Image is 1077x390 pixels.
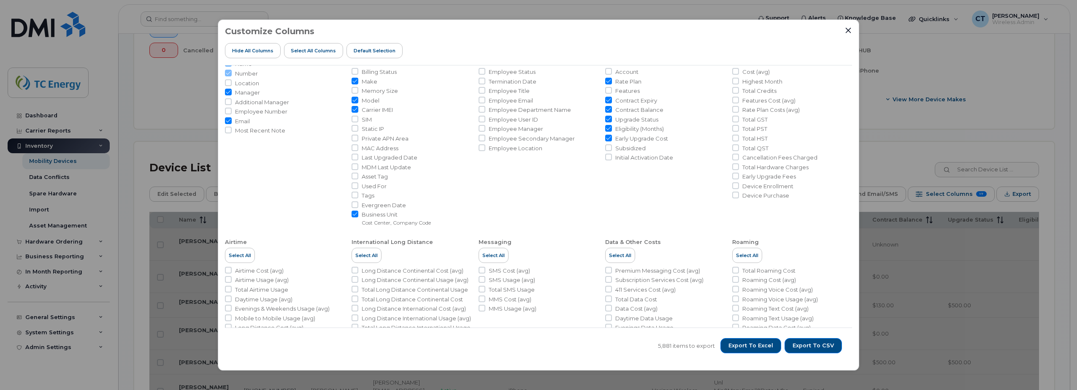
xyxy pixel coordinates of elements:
span: Rate Plan Costs (avg) [742,106,800,114]
span: Rate Plan [615,78,641,86]
div: Roaming [732,238,759,246]
span: Make [362,78,377,86]
span: Number [235,70,258,78]
span: Total Airtime Usage [235,286,288,294]
button: Select All [605,248,635,263]
button: Export to Excel [720,338,781,353]
span: Employee Status [489,68,536,76]
div: Messaging [479,238,511,246]
span: Manager [235,89,260,97]
button: Select All [479,248,509,263]
span: Long Distance International Usage (avg) [362,314,471,322]
span: Premium Messaging Cost (avg) [615,267,700,275]
span: Employee Title [489,87,530,95]
span: Data Cost (avg) [615,305,658,313]
small: Cost Center, Company Code [362,219,431,226]
span: Roaming Data Cost (avg) [742,324,811,332]
span: Long Distance International Cost (avg) [362,305,466,313]
span: Additional Manager [235,98,289,106]
span: Early Upgrade Cost [615,135,668,143]
span: Employee Secondary Manager [489,135,575,143]
span: Memory Size [362,87,398,95]
span: Initial Activation Date [615,154,673,162]
span: SMS Usage (avg) [489,276,535,284]
span: MAC Address [362,144,398,152]
span: Mobile to Mobile Usage (avg) [235,314,315,322]
span: Default Selection [354,47,395,54]
span: MMS Cost (avg) [489,295,531,303]
span: Device Purchase [742,192,789,200]
span: Select All [229,252,251,259]
span: Model [362,97,379,105]
h3: Customize Columns [225,27,314,36]
span: Long Distance Continental Cost (avg) [362,267,463,275]
span: Total Long Distance Continental Usage [362,286,468,294]
span: Last Upgraded Date [362,154,417,162]
span: Billing Status [362,68,397,76]
span: Select All [482,252,505,259]
span: Employee Manager [489,125,543,133]
span: Total Long Distance International Usage [362,324,471,332]
button: Hide All Columns [225,43,281,58]
span: Total SMS Usage [489,286,535,294]
span: Roaming Voice Cost (avg) [742,286,813,294]
span: SMS Cost (avg) [489,267,530,275]
span: Total Credits [742,87,777,95]
span: Airtime Usage (avg) [235,276,289,284]
span: Contract Balance [615,106,663,114]
span: Long Distance Cost (avg) [235,324,303,332]
span: Total QST [742,144,769,152]
button: Select All [225,248,255,263]
span: Features Cost (avg) [742,97,796,105]
span: Highest Month [742,78,782,86]
span: Location [235,79,259,87]
span: Cost (avg) [742,68,770,76]
span: Business Unit [362,211,431,219]
span: Daytime Usage (avg) [235,295,292,303]
span: Export to Excel [728,342,773,349]
span: Total Data Cost [615,295,657,303]
iframe: Messenger Launcher [1040,353,1071,384]
span: Contract Expiry [615,97,657,105]
button: Select all Columns [284,43,344,58]
span: Email [235,117,250,125]
span: Total Long Distance Continental Cost [362,295,463,303]
div: International Long Distance [352,238,433,246]
span: Account [615,68,639,76]
span: Select All [609,252,631,259]
span: Early Upgrade Fees [742,173,796,181]
span: 5,881 items to export [658,342,715,350]
span: Long Distance Continental Usage (avg) [362,276,468,284]
span: Total Roaming Cost [742,267,796,275]
span: Cancellation Fees Charged [742,154,817,162]
span: MDM Last Update [362,163,411,171]
span: Evenings Data Usage [615,324,674,332]
span: Roaming Text Cost (avg) [742,305,809,313]
span: MMS Usage (avg) [489,305,536,313]
span: Static IP [362,125,384,133]
span: Employee Email [489,97,533,105]
span: Subsidized [615,144,646,152]
span: Device Enrollment [742,182,793,190]
span: Asset Tag [362,173,388,181]
span: 411 Services Cost (avg) [615,286,676,294]
span: Tags [362,192,374,200]
span: Employee Location [489,144,542,152]
span: Roaming Cost (avg) [742,276,796,284]
span: Daytime Data Usage [615,314,673,322]
span: Select All [355,252,378,259]
span: Used For [362,182,387,190]
span: Select all Columns [291,47,336,54]
span: Evenings & Weekends Usage (avg) [235,305,330,313]
span: Carrier IMEI [362,106,393,114]
span: Roaming Voice Usage (avg) [742,295,818,303]
div: Airtime [225,238,247,246]
button: Close [844,27,852,34]
span: Total HST [742,135,768,143]
button: Select All [732,248,762,263]
span: Eligibility (Months) [615,125,664,133]
span: Select All [736,252,758,259]
span: Most Recent Note [235,127,285,135]
span: Total GST [742,116,768,124]
span: Private APN Area [362,135,409,143]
